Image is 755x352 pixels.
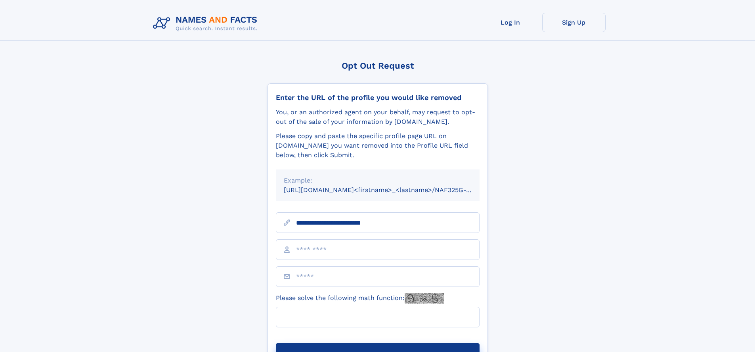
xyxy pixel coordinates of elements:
a: Sign Up [542,13,606,32]
div: You, or an authorized agent on your behalf, may request to opt-out of the sale of your informatio... [276,108,480,127]
div: Opt Out Request [268,61,488,71]
label: Please solve the following math function: [276,293,444,304]
div: Enter the URL of the profile you would like removed [276,93,480,102]
small: [URL][DOMAIN_NAME]<firstname>_<lastname>/NAF325G-xxxxxxxx [284,186,495,194]
img: Logo Names and Facts [150,13,264,34]
a: Log In [479,13,542,32]
div: Example: [284,176,472,185]
div: Please copy and paste the specific profile page URL on [DOMAIN_NAME] you want removed into the Pr... [276,131,480,160]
